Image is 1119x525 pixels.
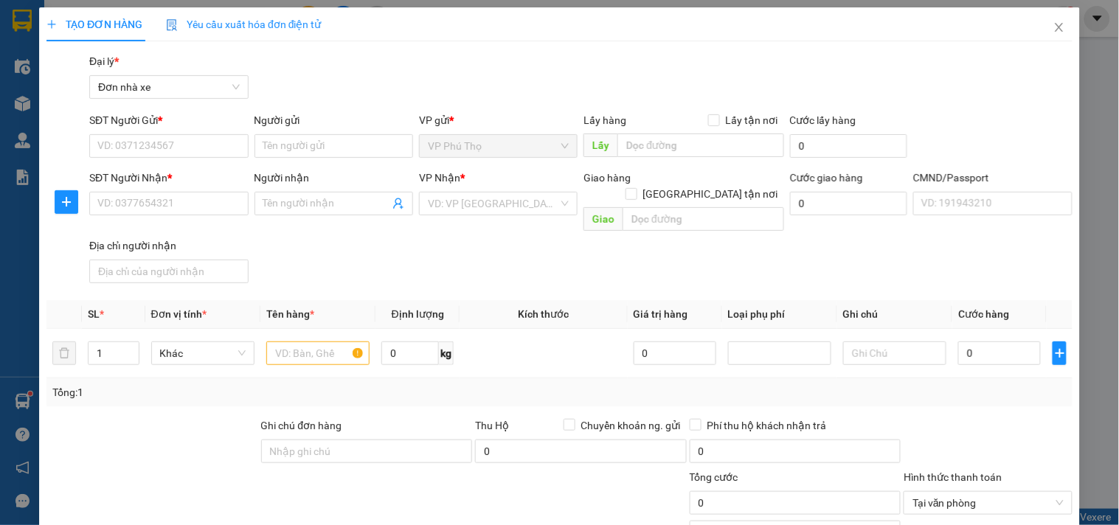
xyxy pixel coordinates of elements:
[790,192,908,215] input: Cước giao hàng
[584,207,623,231] span: Giao
[428,135,569,157] span: VP Phú Thọ
[439,341,454,365] span: kg
[618,133,784,157] input: Dọc đường
[837,300,952,329] th: Ghi chú
[690,471,738,483] span: Tổng cước
[46,19,57,29] span: plus
[904,471,1002,483] label: Hình thức thanh toán
[1039,7,1080,49] button: Close
[89,112,248,128] div: SĐT Người Gửi
[475,420,509,431] span: Thu Hộ
[584,114,627,126] span: Lấy hàng
[89,237,248,254] div: Địa chỉ người nhận
[55,190,78,214] button: plus
[52,384,433,400] div: Tổng: 1
[261,420,342,431] label: Ghi chú đơn hàng
[959,308,1010,320] span: Cước hàng
[1053,21,1065,33] span: close
[1056,498,1064,507] span: close-circle
[160,342,246,364] span: Khác
[584,133,618,157] span: Lấy
[89,55,119,67] span: Đại lý
[266,341,370,365] input: VD: Bàn, Ghế
[790,134,908,158] input: Cước lấy hàng
[89,170,248,186] div: SĐT Người Nhận
[790,172,863,184] label: Cước giao hàng
[1053,347,1065,359] span: plus
[518,308,569,320] span: Kích thước
[122,342,139,353] span: Increase Value
[790,114,856,126] label: Cước lấy hàng
[720,112,784,128] span: Lấy tận nơi
[151,308,207,320] span: Đơn vị tính
[575,417,687,434] span: Chuyển khoản ng. gửi
[701,417,833,434] span: Phí thu hộ khách nhận trả
[166,19,178,31] img: icon
[392,308,444,320] span: Định lượng
[122,353,139,364] span: Decrease Value
[584,172,631,184] span: Giao hàng
[392,198,404,209] span: user-add
[634,308,688,320] span: Giá trị hàng
[623,207,784,231] input: Dọc đường
[46,18,142,30] span: TẠO ĐƠN HÀNG
[98,76,239,98] span: Đơn nhà xe
[913,170,1072,186] div: CMND/Passport
[55,196,77,208] span: plus
[419,172,460,184] span: VP Nhận
[254,112,413,128] div: Người gửi
[166,18,322,30] span: Yêu cầu xuất hóa đơn điện tử
[722,300,837,329] th: Loại phụ phí
[127,355,136,364] span: down
[912,492,1063,514] span: Tại văn phòng
[89,260,248,283] input: Địa chỉ của người nhận
[261,439,473,463] input: Ghi chú đơn hàng
[1053,341,1066,365] button: plus
[127,344,136,353] span: up
[266,308,314,320] span: Tên hàng
[88,308,100,320] span: SL
[254,170,413,186] div: Người nhận
[637,186,784,202] span: [GEOGRAPHIC_DATA] tận nơi
[52,341,76,365] button: delete
[419,112,578,128] div: VP gửi
[843,341,946,365] input: Ghi Chú
[634,341,716,365] input: 0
